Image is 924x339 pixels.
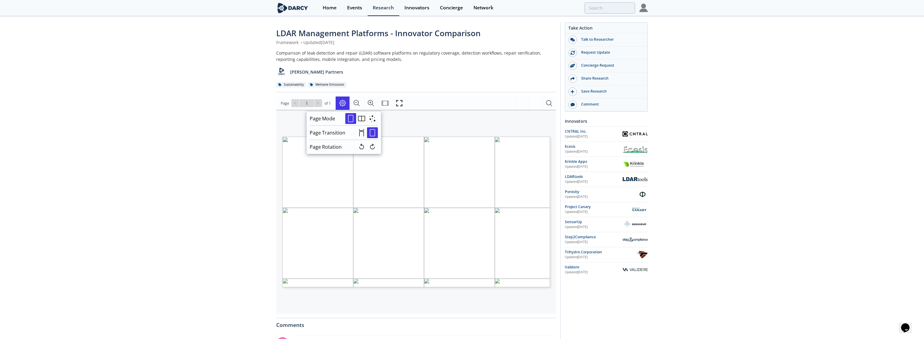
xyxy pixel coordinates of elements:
[276,50,556,62] div: Comparison of leak detection and repair (LDAR) software platforms on regulatory coverage, detecti...
[276,3,309,13] img: logo-wide.svg
[347,5,362,10] div: Events
[631,204,648,215] img: Project Canary
[323,5,337,10] div: Home
[577,89,644,94] div: Save Research
[565,25,647,33] div: Take Action
[577,102,644,107] div: Comment
[565,189,637,195] div: Porosity
[565,144,648,154] a: Ecesis Updated[DATE] Ecesis
[565,265,648,275] a: Validere Updated[DATE] Validere
[565,249,648,260] a: Trihydro Corporation Updated[DATE] Trihydro Corporation
[565,265,622,270] div: Validere
[584,2,635,14] input: Advanced Search
[565,219,648,230] a: SensorUp Updated[DATE] SensorUp
[565,174,622,179] div: LDARtools
[565,116,648,126] div: Innovators
[404,5,429,10] div: Innovators
[565,234,648,245] a: Step2Compliance Updated[DATE] Step2Compliance
[565,144,622,149] div: Ecesis
[565,174,648,185] a: LDARtools Updated[DATE] LDARtools
[440,5,463,10] div: Concierge
[565,255,637,260] div: Updated [DATE]
[622,219,648,229] img: SensorUp
[565,129,622,134] div: CNTRAL Inc.
[565,129,648,139] a: CNTRAL Inc. Updated[DATE] CNTRAL Inc.
[565,270,622,275] div: Updated [DATE]
[622,161,648,167] img: Krinkle Apps
[565,149,622,154] div: Updated [DATE]
[373,5,394,10] div: Research
[899,315,918,333] iframe: chat widget
[565,159,648,169] a: Krinkle Apps Updated[DATE] Krinkle Apps
[300,40,303,45] span: •
[622,145,648,153] img: Ecesis
[276,82,306,87] div: Sustainability
[577,76,644,81] div: Share Research
[577,37,644,42] div: Talk to Researcher
[565,234,622,240] div: Step2Compliance
[637,189,648,200] img: Porosity
[290,69,343,75] p: [PERSON_NAME] Partners
[577,50,644,55] div: Request Update
[565,179,622,184] div: Updated [DATE]
[565,210,631,214] div: Updated [DATE]
[565,219,622,225] div: SensorUp
[473,5,493,10] div: Network
[565,159,622,164] div: Krinkle Apps
[622,177,648,181] img: LDARtools
[637,249,648,260] img: Trihydro Corporation
[565,134,622,139] div: Updated [DATE]
[308,82,346,87] div: Methane Emissions
[577,63,644,68] div: Concierge Request
[565,249,637,255] div: Trihydro Corporation
[565,189,648,200] a: Porosity Updated[DATE] Porosity
[276,39,556,46] div: Framework Updated [DATE]
[565,225,622,230] div: Updated [DATE]
[565,240,622,245] div: Updated [DATE]
[622,131,648,137] img: CNTRAL Inc.
[622,268,648,271] img: Validere
[276,318,556,328] div: Comments
[639,4,648,12] img: Profile
[565,204,631,210] div: Project Canary
[276,28,481,39] span: LDAR Management Platforms - Innovator Comparison
[565,164,622,169] div: Updated [DATE]
[565,204,648,215] a: Project Canary Updated[DATE] Project Canary
[622,237,648,242] img: Step2Compliance
[565,195,637,199] div: Updated [DATE]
